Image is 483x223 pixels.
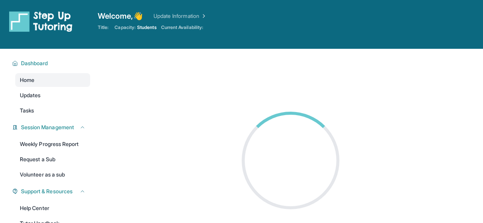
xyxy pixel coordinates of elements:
[15,152,90,166] a: Request a Sub
[9,11,73,32] img: logo
[20,76,34,84] span: Home
[98,11,143,21] span: Welcome, 👋
[21,124,74,131] span: Session Management
[137,24,157,30] span: Students
[98,24,108,30] span: Title:
[18,124,86,131] button: Session Management
[20,107,34,114] span: Tasks
[18,188,86,195] button: Support & Resources
[21,188,73,195] span: Support & Resources
[161,24,203,30] span: Current Availability:
[15,73,90,87] a: Home
[18,59,86,67] button: Dashboard
[15,137,90,151] a: Weekly Progress Report
[15,168,90,181] a: Volunteer as a sub
[21,59,48,67] span: Dashboard
[15,104,90,117] a: Tasks
[115,24,136,30] span: Capacity:
[199,12,207,20] img: Chevron Right
[15,201,90,215] a: Help Center
[20,91,41,99] span: Updates
[153,12,207,20] a: Update Information
[15,88,90,102] a: Updates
